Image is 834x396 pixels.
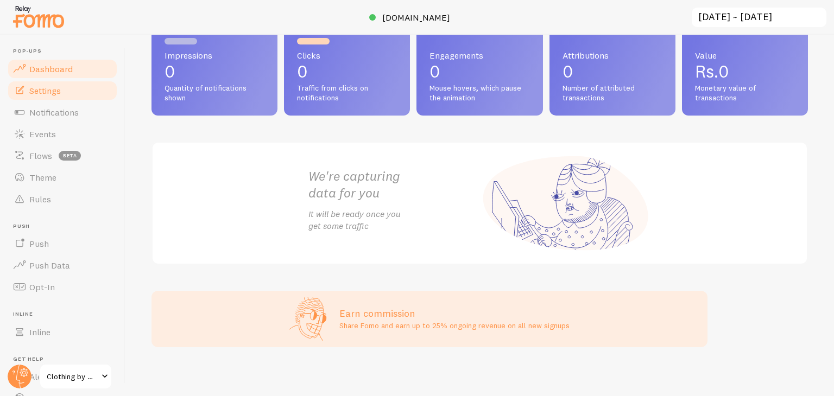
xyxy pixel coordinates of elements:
[429,51,529,60] span: Engagements
[29,129,56,139] span: Events
[29,150,52,161] span: Flows
[563,63,662,80] p: 0
[695,61,729,82] span: Rs.0
[7,276,118,298] a: Opt-In
[59,151,81,161] span: beta
[7,167,118,188] a: Theme
[429,63,529,80] p: 0
[29,327,50,337] span: Inline
[29,194,51,205] span: Rules
[165,84,264,103] span: Quantity of notifications shown
[165,51,264,60] span: Impressions
[563,84,662,103] span: Number of attributed transactions
[7,233,118,254] a: Push
[563,51,662,60] span: Attributions
[7,321,118,343] a: Inline
[339,320,570,331] p: Share Fomo and earn up to 25% ongoing revenue on all new signups
[29,172,56,183] span: Theme
[308,168,480,201] h2: We're capturing data for you
[11,3,66,30] img: fomo-relay-logo-orange.svg
[695,84,795,103] span: Monetary value of transactions
[29,260,70,271] span: Push Data
[308,208,480,233] p: It will be ready once you get some traffic
[695,51,795,60] span: Value
[7,80,118,101] a: Settings
[297,63,397,80] p: 0
[7,145,118,167] a: Flows beta
[29,238,49,249] span: Push
[13,223,118,230] span: Push
[13,48,118,55] span: Pop-ups
[429,84,529,103] span: Mouse hovers, which pause the animation
[297,51,397,60] span: Clicks
[165,63,264,80] p: 0
[29,107,79,118] span: Notifications
[29,282,55,292] span: Opt-In
[29,85,61,96] span: Settings
[339,307,570,320] h3: Earn commission
[7,254,118,276] a: Push Data
[39,363,112,389] a: Clothing by musk
[7,101,118,123] a: Notifications
[13,311,118,318] span: Inline
[7,188,118,210] a: Rules
[47,370,98,383] span: Clothing by musk
[297,84,397,103] span: Traffic from clicks on notifications
[13,356,118,363] span: Get Help
[7,123,118,145] a: Events
[29,63,73,74] span: Dashboard
[7,58,118,80] a: Dashboard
